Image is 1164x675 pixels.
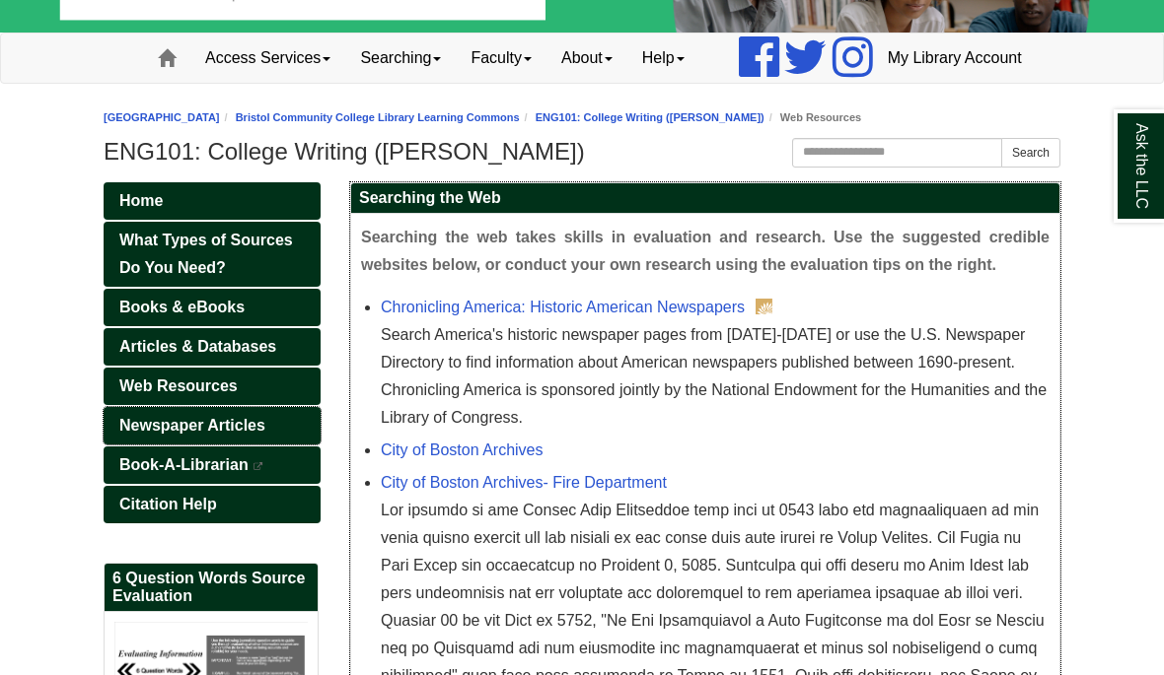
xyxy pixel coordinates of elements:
[119,338,276,355] span: Articles & Databases
[456,34,546,83] a: Faculty
[119,417,265,434] span: Newspaper Articles
[104,222,321,287] a: What Types of Sources Do You Need?
[381,441,544,458] a: City of Boston Archives
[351,183,1059,214] h2: Searching the Web
[104,138,1060,166] h1: ENG101: College Writing ([PERSON_NAME])
[104,368,321,405] a: Web Resources
[381,474,667,491] a: City of Boston Archives- Fire Department
[190,34,345,83] a: Access Services
[104,328,321,366] a: Articles & Databases
[119,496,217,512] span: Citation Help
[119,299,245,315] span: Books & eBooks
[104,446,321,484] a: Book-A-Librarian
[119,192,163,209] span: Home
[345,34,456,83] a: Searching
[236,111,520,123] a: Bristol Community College Library Learning Commons
[764,108,861,127] li: Web Resources
[361,229,1050,273] span: Searching the web takes skills in evaluation and research. Use the suggested credible websites be...
[119,456,249,473] span: Book-A-Librarian
[873,34,1037,83] a: My Library Account
[536,111,764,123] a: ENG101: College Writing ([PERSON_NAME])
[104,289,321,326] a: Books & eBooks
[253,462,264,471] i: This link opens in a new window
[104,407,321,444] a: Newspaper Articles
[381,299,745,315] a: Chronicling America: Historic American Newspapers
[119,232,293,276] span: What Types of Sources Do You Need?
[381,321,1050,432] div: Search America's historic newspaper pages from [DATE]-[DATE] or use the U.S. Newspaper Directory ...
[546,34,627,83] a: About
[104,108,1060,127] nav: breadcrumb
[104,182,321,220] a: Home
[104,111,220,123] a: [GEOGRAPHIC_DATA]
[105,564,318,612] h2: 6 Question Words Source Evaluation
[119,377,238,394] span: Web Resources
[104,486,321,523] a: Citation Help
[1001,138,1060,168] button: Search
[756,299,772,314] img: Boston Public Library
[627,34,699,83] a: Help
